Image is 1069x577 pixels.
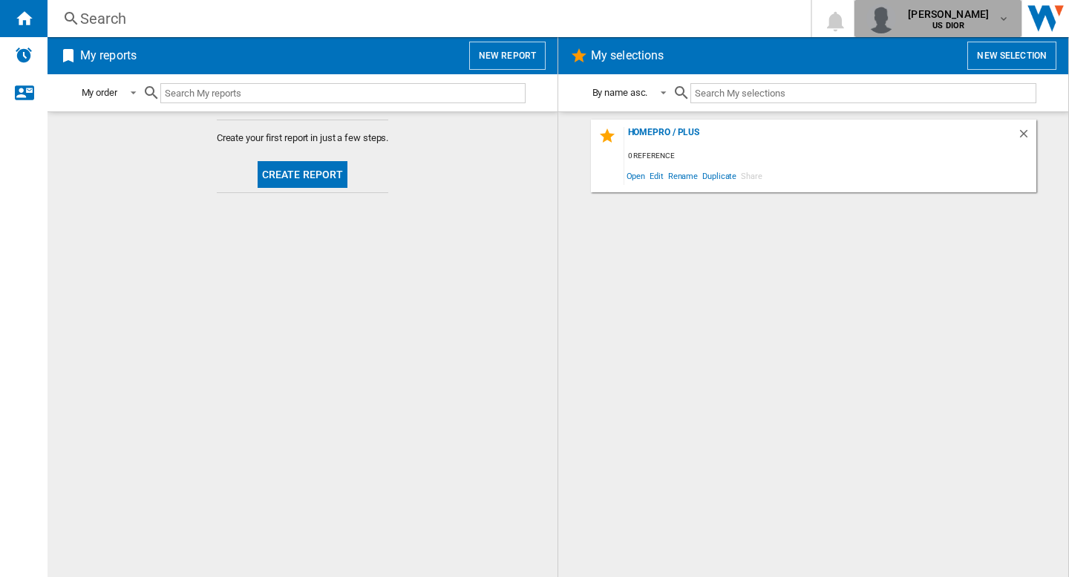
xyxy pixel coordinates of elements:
span: Open [624,166,648,186]
button: New report [469,42,546,70]
input: Search My reports [160,83,526,103]
button: New selection [967,42,1056,70]
h2: My reports [77,42,140,70]
div: By name asc. [592,87,648,98]
b: US DIOR [932,21,964,30]
span: Duplicate [700,166,739,186]
div: Search [80,8,772,29]
input: Search My selections [690,83,1036,103]
button: Create report [258,161,348,188]
span: Share [739,166,765,186]
div: 0 reference [624,147,1036,166]
span: Edit [647,166,666,186]
span: [PERSON_NAME] [908,7,989,22]
div: homepro / plus [624,127,1017,147]
h2: My selections [588,42,667,70]
div: My order [82,87,117,98]
div: Delete [1017,127,1036,147]
span: Rename [666,166,700,186]
img: alerts-logo.svg [15,46,33,64]
img: profile.jpg [866,4,896,33]
span: Create your first report in just a few steps. [217,131,389,145]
